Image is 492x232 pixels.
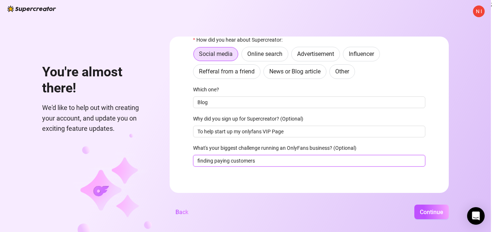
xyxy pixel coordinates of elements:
[193,85,224,94] label: Which one?
[193,144,361,152] label: What's your biggest challenge running an OnlyFans business? (Optional)
[193,36,287,44] label: How did you hear about Supercreator:
[170,205,194,219] button: Back
[193,96,425,108] input: Which one?
[297,50,334,57] span: Advertisement
[414,205,449,219] button: Continue
[476,7,482,15] span: N I
[269,68,321,75] span: News or Blog article
[467,207,485,225] div: Open Intercom Messenger
[199,50,233,57] span: Social media
[349,50,374,57] span: Influencer
[42,64,152,96] h1: You're almost there!
[335,68,349,75] span: Other
[42,103,152,134] span: We'd like to help out with creating your account, and update you on exciting feature updates.
[193,126,425,137] input: Why did you sign up for Supercreator? (Optional)
[247,50,282,57] span: Online search
[193,115,308,123] label: Why did you sign up for Supercreator? (Optional)
[7,5,56,12] img: logo
[420,209,443,216] span: Continue
[193,155,425,167] input: What's your biggest challenge running an OnlyFans business? (Optional)
[175,209,188,216] span: Back
[199,68,255,75] span: Refferal from a friend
